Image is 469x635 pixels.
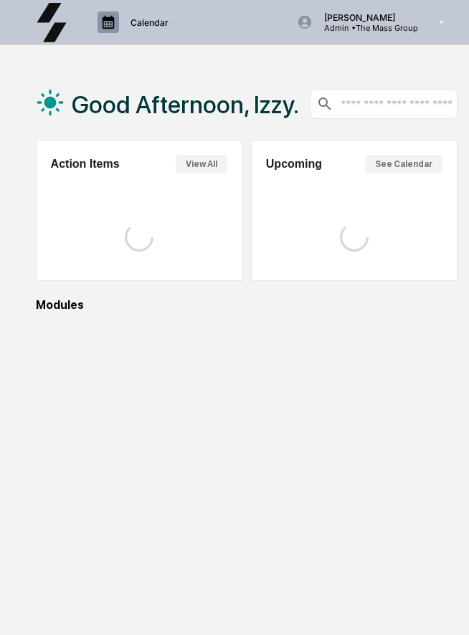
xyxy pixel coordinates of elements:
[72,90,299,119] h1: Good Afternoon, Izzy.
[266,158,322,171] h2: Upcoming
[313,12,418,23] p: [PERSON_NAME]
[176,155,227,173] button: View All
[365,155,442,173] button: See Calendar
[51,158,120,171] h2: Action Items
[34,3,69,42] img: logo
[313,23,418,33] p: Admin • The Mass Group
[36,298,458,312] div: Modules
[119,17,176,28] p: Calendar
